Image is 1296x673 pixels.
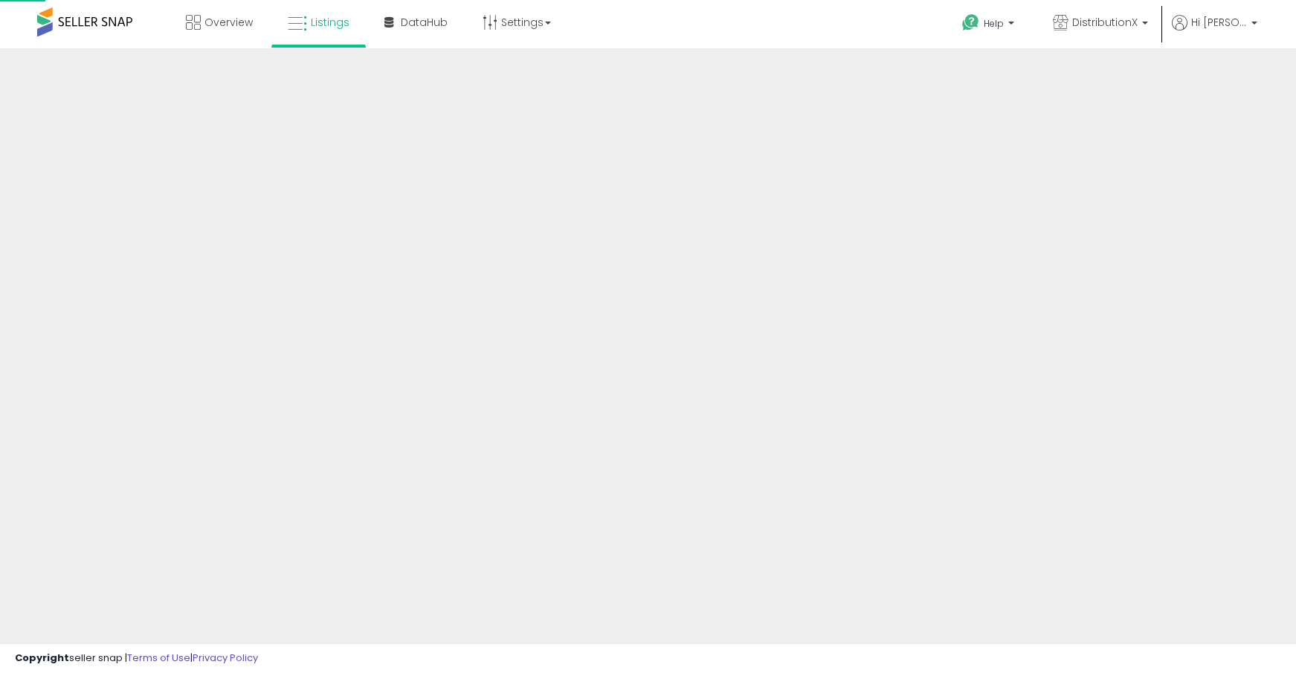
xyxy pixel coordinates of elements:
[127,651,190,665] a: Terms of Use
[15,651,69,665] strong: Copyright
[984,17,1004,30] span: Help
[204,15,253,30] span: Overview
[193,651,258,665] a: Privacy Policy
[1172,15,1257,48] a: Hi [PERSON_NAME]
[950,2,1029,48] a: Help
[961,13,980,32] i: Get Help
[311,15,349,30] span: Listings
[401,15,448,30] span: DataHub
[1072,15,1138,30] span: DistributionX
[1191,15,1247,30] span: Hi [PERSON_NAME]
[15,651,258,666] div: seller snap | |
